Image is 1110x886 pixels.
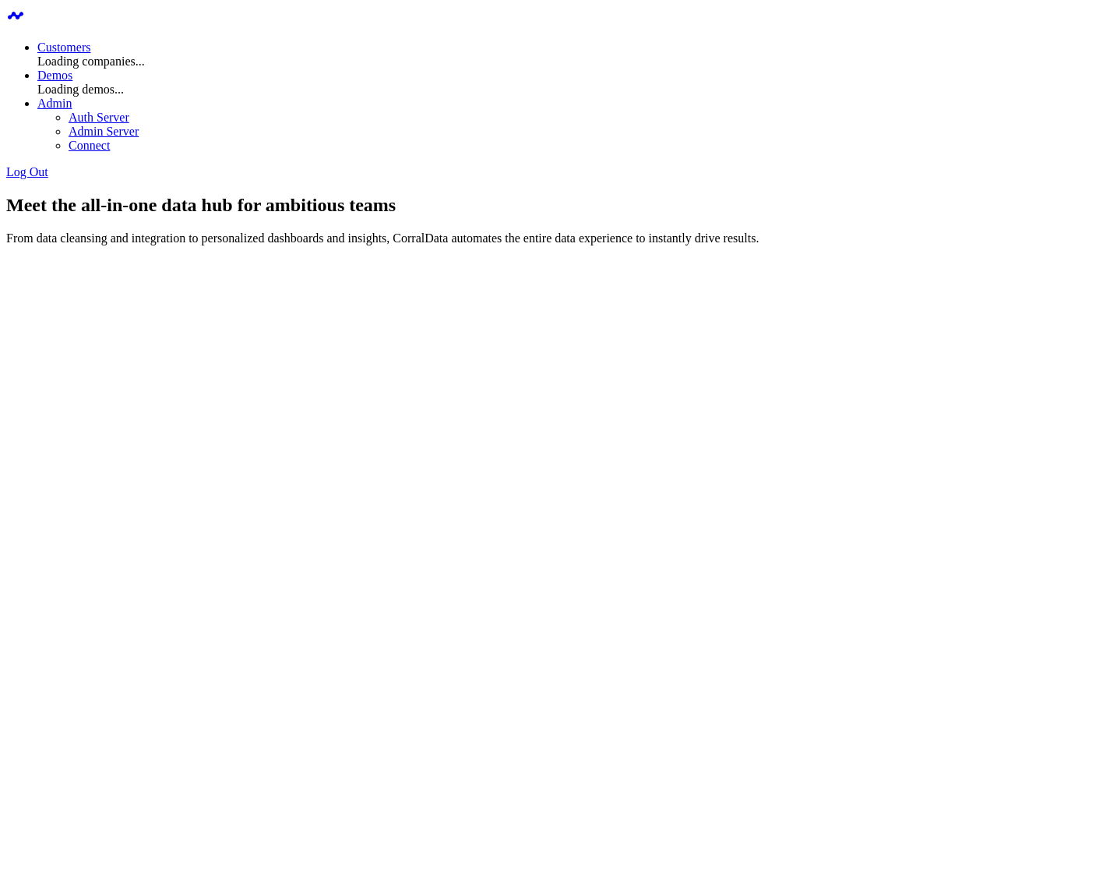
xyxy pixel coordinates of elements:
[37,69,72,82] a: Demos
[37,55,1104,69] div: Loading companies...
[69,139,110,152] a: Connect
[37,83,1104,97] div: Loading demos...
[69,125,139,138] a: Admin Server
[37,41,90,54] a: Customers
[69,111,129,124] a: Auth Server
[6,231,1104,245] p: From data cleansing and integration to personalized dashboards and insights, CorralData automates...
[6,165,48,178] a: Log Out
[37,97,72,110] a: Admin
[6,195,1104,216] h1: Meet the all-in-one data hub for ambitious teams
